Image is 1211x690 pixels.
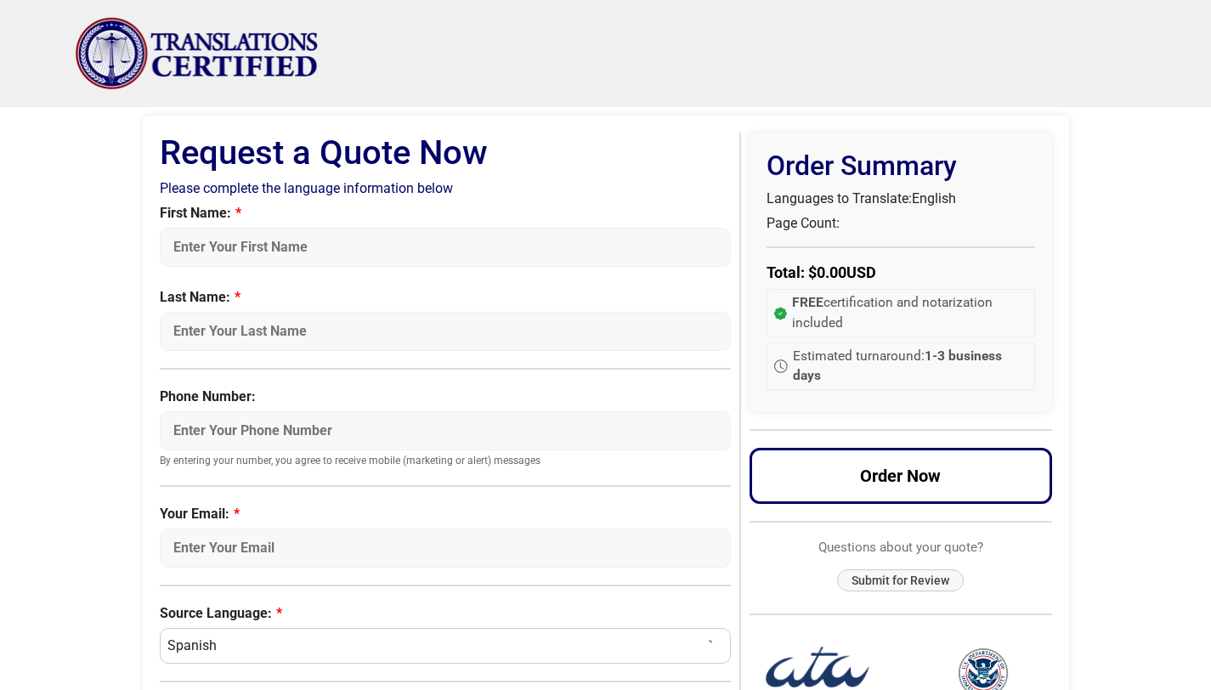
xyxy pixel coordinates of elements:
[767,261,1035,284] p: Total: $ USD
[767,189,1035,209] p: Languages to Translate:
[912,190,956,206] span: English
[792,295,823,310] strong: FREE
[817,263,846,281] span: 0.00
[160,228,732,267] input: Enter Your First Name
[160,411,732,450] input: Enter Your Phone Number
[160,504,732,524] label: Your Email:
[160,133,732,173] h1: Request a Quote Now
[767,213,1035,234] p: Page Count:
[160,603,732,624] label: Source Language:
[160,287,732,308] label: Last Name:
[767,150,1035,182] h2: Order Summary
[160,180,732,196] h2: Please complete the language information below
[75,17,320,90] img: Translations Certified
[837,569,964,592] button: Submit for Review
[793,347,1027,387] span: Estimated turnaround:
[160,455,732,468] small: By entering your number, you agree to receive mobile (marketing or alert) messages
[160,387,732,407] label: Phone Number:
[160,529,732,568] input: Enter Your Email
[750,133,1052,412] div: Order Summary
[750,448,1052,504] button: Order Now
[160,312,732,351] input: Enter Your Last Name
[750,540,1052,555] h6: Questions about your quote?
[160,203,732,223] label: First Name:
[792,293,1027,333] span: certification and notarization included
